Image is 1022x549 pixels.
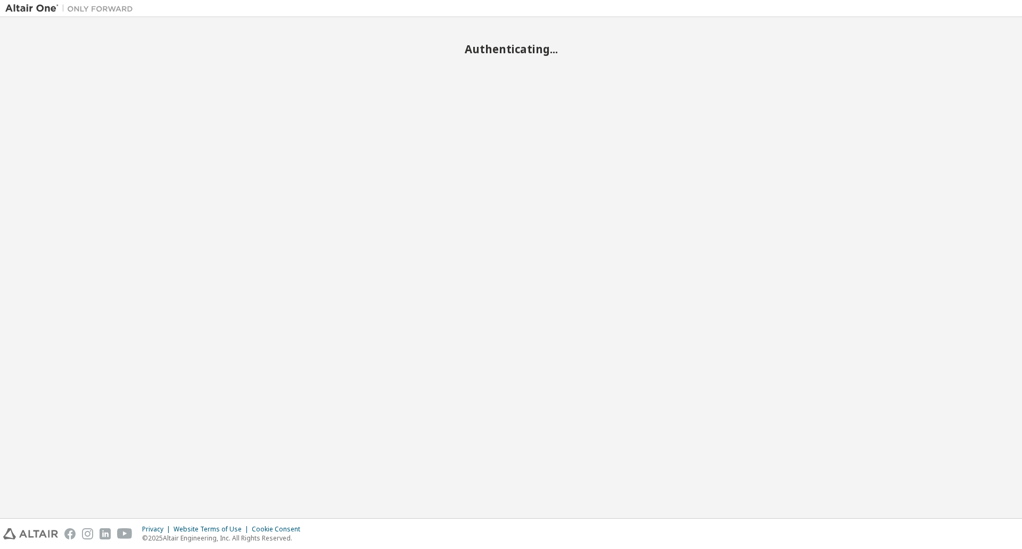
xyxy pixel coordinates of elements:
img: linkedin.svg [100,528,111,539]
img: facebook.svg [64,528,76,539]
div: Privacy [142,525,174,534]
img: altair_logo.svg [3,528,58,539]
img: youtube.svg [117,528,133,539]
h2: Authenticating... [5,42,1017,56]
img: Altair One [5,3,138,14]
img: instagram.svg [82,528,93,539]
p: © 2025 Altair Engineering, Inc. All Rights Reserved. [142,534,307,543]
div: Website Terms of Use [174,525,252,534]
div: Cookie Consent [252,525,307,534]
